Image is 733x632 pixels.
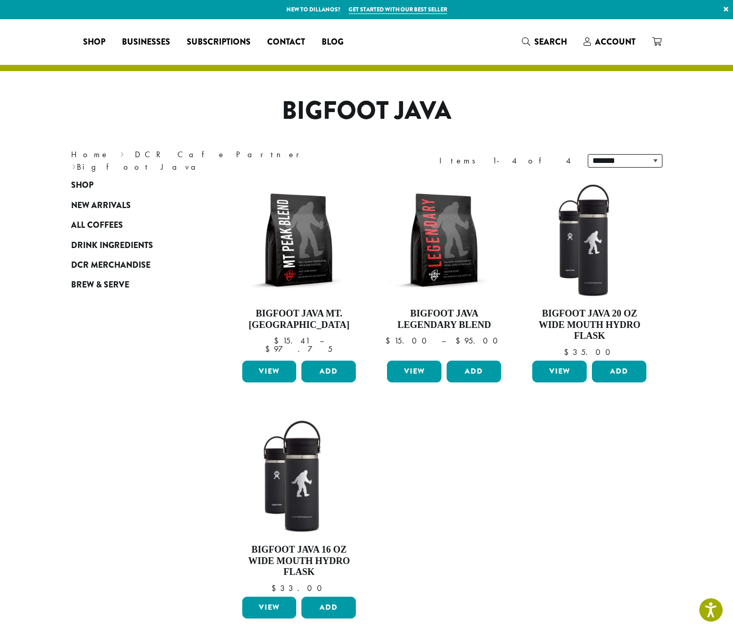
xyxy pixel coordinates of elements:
bdi: 35.00 [564,347,615,358]
a: Shop [71,175,196,195]
a: Get started with our best seller [349,5,447,14]
span: Search [534,36,567,48]
span: Account [595,36,635,48]
h4: Bigfoot Java 20 oz Wide Mouth Hydro Flask [530,308,649,342]
span: – [320,335,324,346]
a: New Arrivals [71,196,196,215]
span: $ [265,344,274,354]
span: DCR Merchandise [71,259,150,272]
span: $ [271,583,280,594]
a: Brew & Serve [71,275,196,295]
span: Shop [71,179,93,192]
img: LO2867-BFJ-Hydro-Flask-20oz-WM-wFlex-Sip-Lid-Black-300x300.jpg [530,181,649,300]
a: Home [71,149,109,160]
span: Shop [83,36,105,49]
a: View [242,361,297,382]
a: Bigfoot Java Mt. [GEOGRAPHIC_DATA] [240,181,359,356]
a: DCR Merchandise [71,255,196,275]
span: $ [274,335,283,346]
bdi: 15.41 [274,335,310,346]
span: Blog [322,36,343,49]
a: Shop [75,34,114,50]
bdi: 95.00 [455,335,503,346]
a: Bigfoot Java Legendary Blend [384,181,504,356]
button: Add [301,597,356,619]
span: Businesses [122,36,170,49]
h1: Bigfoot Java [63,96,670,126]
img: BFJ_Legendary_12oz-300x300.png [384,181,504,300]
span: $ [564,347,573,358]
a: Search [514,33,575,50]
a: All Coffees [71,215,196,235]
a: DCR Cafe Partner [135,149,307,160]
button: Add [447,361,501,382]
span: All Coffees [71,219,123,232]
button: Add [592,361,646,382]
span: › [72,157,76,173]
button: Add [301,361,356,382]
span: – [441,335,446,346]
h4: Bigfoot Java Mt. [GEOGRAPHIC_DATA] [240,308,359,331]
img: BFJ_MtPeak_12oz-300x300.png [239,181,358,300]
a: View [242,597,297,619]
span: $ [455,335,464,346]
span: › [120,145,124,161]
span: Contact [267,36,305,49]
div: Items 1-4 of 4 [439,155,572,167]
a: Bigfoot Java 16 oz Wide Mouth Hydro Flask $33.00 [240,417,359,593]
bdi: 15.00 [385,335,432,346]
h4: Bigfoot Java 16 oz Wide Mouth Hydro Flask [240,544,359,578]
span: Drink Ingredients [71,239,153,252]
nav: Breadcrumb [71,148,351,173]
img: LO2863-BFJ-Hydro-Flask-16oz-WM-wFlex-Sip-Lid-Black-300x300.jpg [239,417,358,536]
a: Drink Ingredients [71,235,196,255]
span: $ [385,335,394,346]
a: Bigfoot Java 20 oz Wide Mouth Hydro Flask $35.00 [530,181,649,356]
a: View [387,361,441,382]
span: Brew & Serve [71,279,129,292]
span: Subscriptions [187,36,251,49]
h4: Bigfoot Java Legendary Blend [384,308,504,331]
bdi: 33.00 [271,583,327,594]
span: New Arrivals [71,199,131,212]
a: View [532,361,587,382]
bdi: 97.75 [265,344,333,354]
